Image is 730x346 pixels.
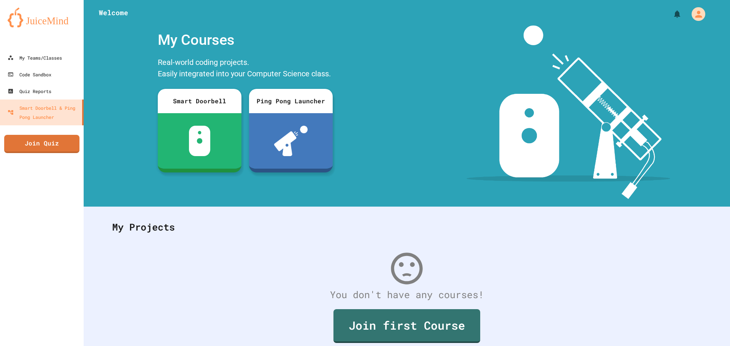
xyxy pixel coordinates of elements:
[8,103,79,122] div: Smart Doorbell & Ping Pong Launcher
[684,5,707,23] div: My Account
[8,53,62,62] div: My Teams/Classes
[659,8,684,21] div: My Notifications
[8,70,51,79] div: Code Sandbox
[4,135,79,153] a: Join Quiz
[8,87,51,96] div: Quiz Reports
[274,126,308,156] img: ppl-with-ball.png
[105,288,709,302] div: You don't have any courses!
[105,212,709,242] div: My Projects
[8,8,76,27] img: logo-orange.svg
[158,89,241,113] div: Smart Doorbell
[249,89,333,113] div: Ping Pong Launcher
[467,25,670,199] img: banner-image-my-projects.png
[698,316,722,338] iframe: chat widget
[154,55,336,83] div: Real-world coding projects. Easily integrated into your Computer Science class.
[667,283,722,315] iframe: chat widget
[333,309,480,343] a: Join first Course
[189,126,211,156] img: sdb-white.svg
[154,25,336,55] div: My Courses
